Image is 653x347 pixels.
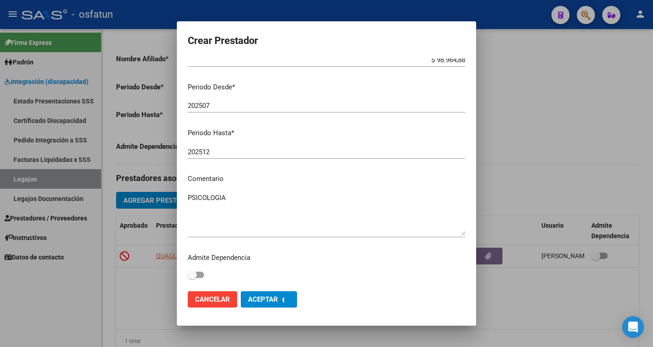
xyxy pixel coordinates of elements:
[248,295,278,303] span: Aceptar
[622,316,644,338] div: Open Intercom Messenger
[188,128,465,138] p: Periodo Hasta
[188,32,465,49] h2: Crear Prestador
[188,291,237,308] button: Cancelar
[188,174,465,184] p: Comentario
[188,82,465,93] p: Periodo Desde
[195,295,230,303] span: Cancelar
[241,291,297,308] button: Aceptar
[188,253,465,263] p: Admite Dependencia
